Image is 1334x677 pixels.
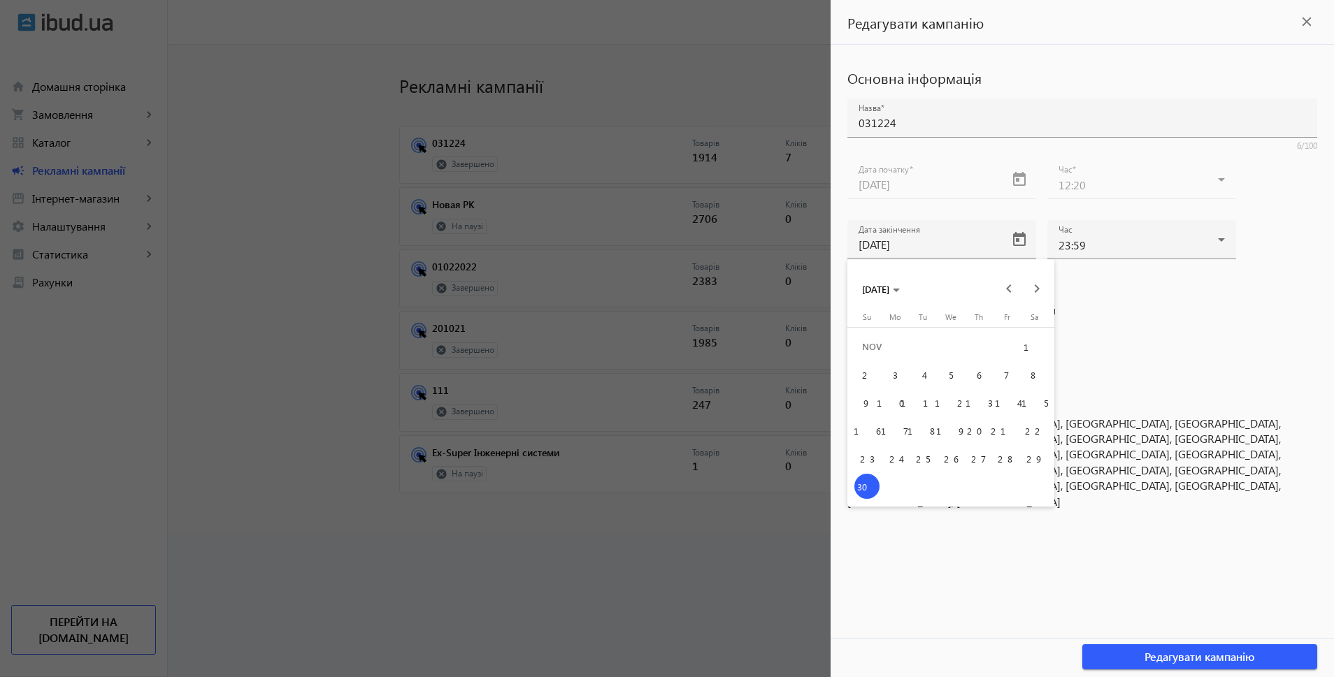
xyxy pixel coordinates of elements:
span: 22 [1022,418,1047,443]
span: Mo [889,312,901,321]
span: Sa [1031,312,1039,321]
button: 13.11.2025 [965,388,993,416]
button: 08.11.2025 [1021,361,1049,388]
span: Fr [1004,312,1010,321]
button: 19.11.2025 [937,416,965,444]
span: 30 [854,474,880,499]
button: 09.11.2025 [853,388,881,416]
span: 23 [854,446,880,471]
button: 03.11.2025 [881,361,909,388]
span: 17 [882,418,908,443]
button: Choose month and year [856,276,905,301]
button: Next month [1023,275,1051,303]
td: NOV [853,333,1021,361]
span: 4 [910,362,935,387]
button: 25.11.2025 [909,444,937,472]
button: 14.11.2025 [993,388,1021,416]
button: 12.11.2025 [937,388,965,416]
button: 17.11.2025 [881,416,909,444]
span: [DATE] [862,283,889,295]
button: 15.11.2025 [1021,388,1049,416]
button: 23.11.2025 [853,444,881,472]
button: 11.11.2025 [909,388,937,416]
button: 06.11.2025 [965,361,993,388]
span: 27 [966,446,991,471]
span: Su [863,312,871,321]
span: Tu [919,312,927,321]
button: 28.11.2025 [993,444,1021,472]
span: 14 [994,390,1019,415]
button: 24.11.2025 [881,444,909,472]
span: 13 [966,390,991,415]
span: 11 [910,390,935,415]
span: 16 [854,418,880,443]
span: 8 [1022,362,1047,387]
button: 30.11.2025 [853,472,881,500]
span: 9 [854,390,880,415]
button: 29.11.2025 [1021,444,1049,472]
button: Previous month [995,275,1023,303]
span: 6 [966,362,991,387]
button: 04.11.2025 [909,361,937,388]
span: 18 [910,418,935,443]
button: 27.11.2025 [965,444,993,472]
button: 21.11.2025 [993,416,1021,444]
button: 05.11.2025 [937,361,965,388]
button: 22.11.2025 [1021,416,1049,444]
span: We [945,312,956,321]
span: 29 [1022,446,1047,471]
span: 12 [938,390,963,415]
button: 18.11.2025 [909,416,937,444]
span: Th [975,312,983,321]
span: 26 [938,446,963,471]
span: 1 [1022,334,1047,359]
span: 20 [966,418,991,443]
span: 28 [994,446,1019,471]
button: 10.11.2025 [881,388,909,416]
button: 07.11.2025 [993,361,1021,388]
button: 20.11.2025 [965,416,993,444]
span: 15 [1022,390,1047,415]
span: 7 [994,362,1019,387]
span: 2 [854,362,880,387]
span: 10 [882,390,908,415]
span: 19 [938,418,963,443]
button: 01.11.2025 [1021,333,1049,361]
span: 25 [910,446,935,471]
span: 24 [882,446,908,471]
span: 21 [994,418,1019,443]
span: 5 [938,362,963,387]
button: 16.11.2025 [853,416,881,444]
button: 02.11.2025 [853,361,881,388]
button: 26.11.2025 [937,444,965,472]
span: 3 [882,362,908,387]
